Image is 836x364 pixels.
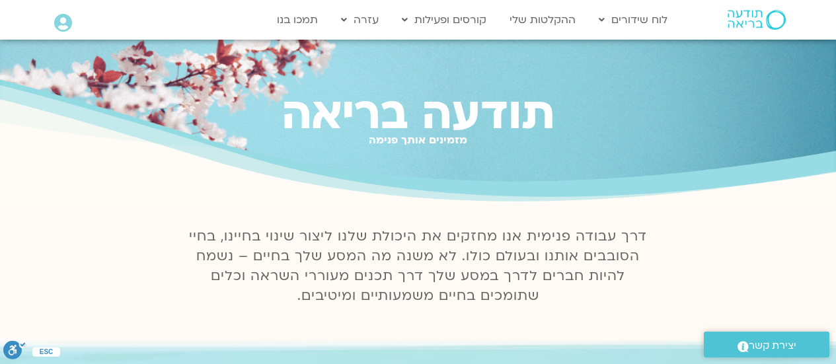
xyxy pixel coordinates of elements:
[704,332,829,357] a: יצירת קשר
[395,7,493,32] a: קורסים ופעילות
[503,7,582,32] a: ההקלטות שלי
[749,337,796,355] span: יצירת קשר
[182,227,655,306] p: דרך עבודה פנימית אנו מחזקים את היכולת שלנו ליצור שינוי בחיינו, בחיי הסובבים אותנו ובעולם כולו. לא...
[592,7,674,32] a: לוח שידורים
[334,7,385,32] a: עזרה
[728,10,786,30] img: תודעה בריאה
[270,7,324,32] a: תמכו בנו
